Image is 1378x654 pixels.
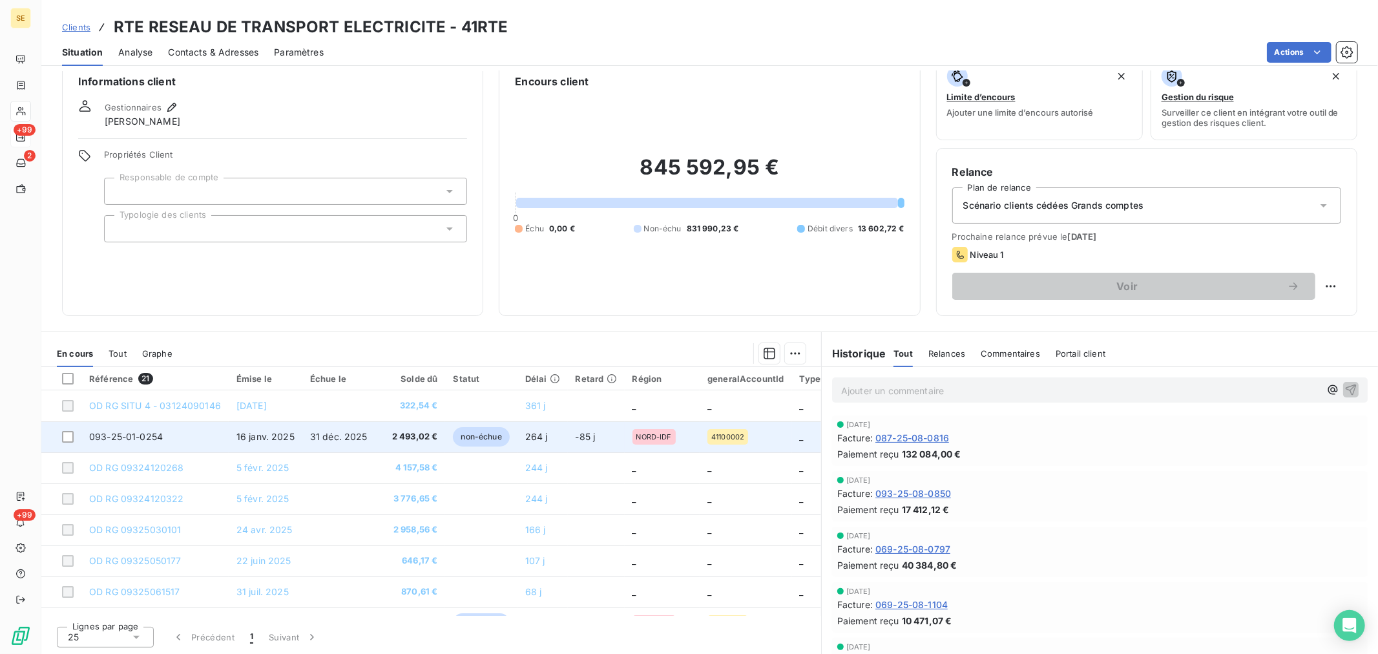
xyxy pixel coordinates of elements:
[952,164,1341,180] h6: Relance
[515,154,904,193] h2: 845 592,95 €
[525,586,542,597] span: 68 j
[383,554,438,567] span: 646,17 €
[822,346,886,361] h6: Historique
[947,107,1094,118] span: Ajouter une limite d’encours autorisé
[707,374,784,384] div: generalAccountId
[928,348,965,359] span: Relances
[902,503,950,516] span: 17 412,12 €
[168,46,258,59] span: Contacts & Adresses
[89,400,221,411] span: OD RG SITU 4 - 03124090146
[875,431,949,445] span: 087-25-08-0816
[968,281,1287,291] span: Voir
[837,447,899,461] span: Paiement reçu
[952,273,1315,300] button: Voir
[89,493,184,504] span: OD RG 09324120322
[707,555,711,566] span: _
[57,348,93,359] span: En cours
[68,631,79,644] span: 25
[1267,42,1331,63] button: Actions
[236,431,295,442] span: 16 janv. 2025
[893,348,913,359] span: Tout
[549,223,575,235] span: 0,00 €
[453,427,509,447] span: non-échue
[525,374,560,384] div: Délai
[115,185,125,197] input: Ajouter une valeur
[236,524,293,535] span: 24 avr. 2025
[525,462,548,473] span: 244 j
[138,373,152,385] span: 21
[837,598,873,611] span: Facture :
[24,150,36,162] span: 2
[632,462,636,473] span: _
[1334,610,1365,641] div: Open Intercom Messenger
[78,74,467,89] h6: Informations client
[837,542,873,556] span: Facture :
[800,586,804,597] span: _
[952,231,1341,242] span: Prochaine relance prévue le
[800,400,804,411] span: _
[576,374,617,384] div: Retard
[62,46,103,59] span: Situation
[800,431,804,442] span: _
[707,586,711,597] span: _
[837,558,899,572] span: Paiement reçu
[242,624,261,651] button: 1
[636,433,672,441] span: NORD-IDF
[963,199,1144,212] span: Scénario clients cédées Grands comptes
[89,586,180,597] span: OD RG 09325061517
[142,348,172,359] span: Graphe
[515,74,589,89] h6: Encours client
[632,400,636,411] span: _
[846,476,871,484] span: [DATE]
[1162,92,1234,102] span: Gestion du risque
[1068,231,1097,242] span: [DATE]
[711,433,744,441] span: 41100002
[858,223,904,235] span: 13 602,72 €
[104,149,467,167] span: Propriétés Client
[383,430,438,443] span: 2 493,02 €
[846,421,871,428] span: [DATE]
[576,431,596,442] span: -85 j
[89,524,182,535] span: OD RG 09325030101
[310,431,368,442] span: 31 déc. 2025
[525,431,548,442] span: 264 j
[902,447,961,461] span: 132 084,00 €
[513,213,518,223] span: 0
[707,524,711,535] span: _
[687,223,739,235] span: 831 990,23 €
[1056,348,1105,359] span: Portail client
[800,493,804,504] span: _
[800,555,804,566] span: _
[808,223,853,235] span: Débit divers
[1151,58,1357,140] button: Gestion du risqueSurveiller ce client en intégrant votre outil de gestion des risques client.
[62,21,90,34] a: Clients
[118,46,152,59] span: Analyse
[632,586,636,597] span: _
[105,115,180,128] span: [PERSON_NAME]
[236,400,267,411] span: [DATE]
[800,374,892,384] div: Types de contentieux
[453,613,509,633] span: non-échue
[89,431,163,442] span: 093-25-01-0254
[936,58,1143,140] button: Limite d’encoursAjouter une limite d’encours autorisé
[902,614,952,628] span: 10 471,07 €
[261,624,326,651] button: Suivant
[164,624,242,651] button: Précédent
[89,462,184,473] span: OD RG 09324120268
[525,555,545,566] span: 107 j
[250,631,253,644] span: 1
[10,626,31,646] img: Logo LeanPay
[707,400,711,411] span: _
[105,102,162,112] span: Gestionnaires
[310,374,368,384] div: Échue le
[525,400,546,411] span: 361 j
[800,462,804,473] span: _
[62,22,90,32] span: Clients
[383,523,438,536] span: 2 958,56 €
[875,542,950,556] span: 069-25-08-0797
[1162,107,1346,128] span: Surveiller ce client en intégrant votre outil de gestion des risques client.
[632,524,636,535] span: _
[632,555,636,566] span: _
[236,462,289,473] span: 5 févr. 2025
[707,493,711,504] span: _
